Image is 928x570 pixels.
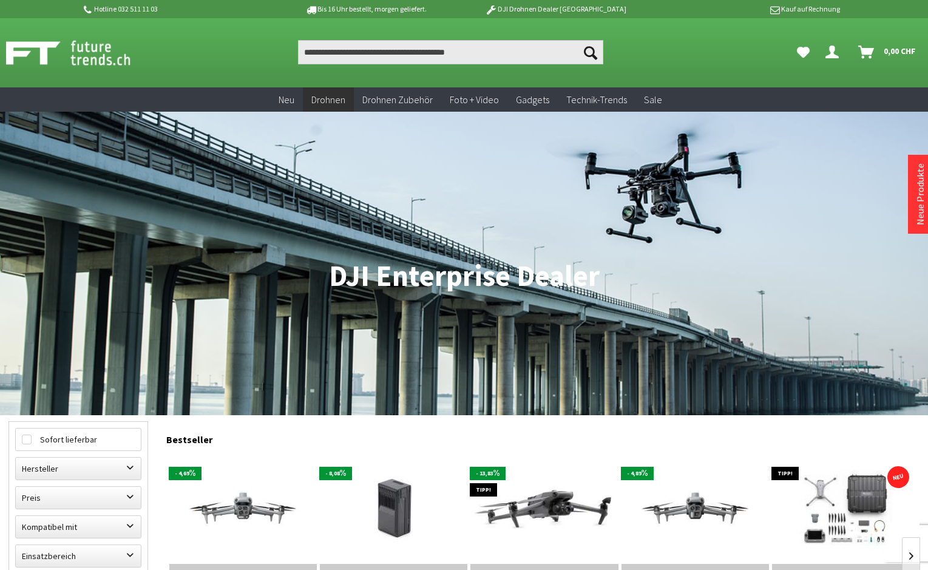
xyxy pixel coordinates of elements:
[298,40,603,64] input: Produkt, Marke, Kategorie, EAN, Artikelnummer…
[6,38,157,68] img: Shop Futuretrends - zur Startseite wechseln
[821,40,848,64] a: Dein Konto
[772,456,920,562] img: DJI Matrice 4TD Standalone Set (inkl. 12 M DJI Care Enterprise Plus)
[16,516,141,538] label: Kompatibel mit
[166,421,920,452] div: Bestseller
[635,87,671,112] a: Sale
[303,87,354,112] a: Drohnen
[16,545,141,567] label: Einsatzbereich
[8,261,920,291] h1: DJI Enterprise Dealer
[441,87,507,112] a: Foto + Video
[470,463,618,555] img: DJI Mavic 3 Enterprise Thermal M3T EU/C2
[271,2,461,16] p: Bis 16 Uhr bestellt, morgen geliefert.
[644,93,662,106] span: Sale
[311,93,345,106] span: Drohnen
[354,87,441,112] a: Drohnen Zubehör
[578,40,603,64] button: Suchen
[16,458,141,480] label: Hersteller
[279,93,294,106] span: Neu
[853,40,922,64] a: Warenkorb
[461,2,650,16] p: DJI Drohnen Dealer [GEOGRAPHIC_DATA]
[169,467,317,551] img: DJI Matrice 4T
[325,455,462,564] img: DJI Enterprise Matrice 350 Akku TB65
[516,93,549,106] span: Gadgets
[16,487,141,509] label: Preis
[791,40,816,64] a: Meine Favoriten
[16,429,141,450] label: Sofort lieferbar
[621,467,769,551] img: DJI Matrice 4E
[884,41,916,61] span: 0,00 CHF
[507,87,558,112] a: Gadgets
[270,87,303,112] a: Neu
[450,93,499,106] span: Foto + Video
[558,87,635,112] a: Technik-Trends
[362,93,433,106] span: Drohnen Zubehör
[914,163,926,225] a: Neue Produkte
[651,2,840,16] p: Kauf auf Rechnung
[566,93,627,106] span: Technik-Trends
[82,2,271,16] p: Hotline 032 511 11 03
